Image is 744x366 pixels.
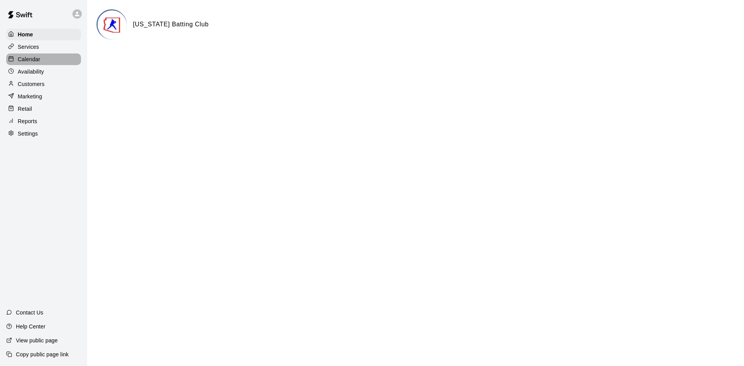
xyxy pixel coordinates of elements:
a: Calendar [6,53,81,65]
p: Calendar [18,55,40,63]
p: Reports [18,117,37,125]
p: Copy public page link [16,351,69,358]
img: Arizona Batting Club logo [98,10,127,40]
p: Marketing [18,93,42,100]
a: Services [6,41,81,53]
p: Customers [18,80,45,88]
h6: [US_STATE] Batting Club [133,19,209,29]
p: Help Center [16,323,45,330]
a: Reports [6,115,81,127]
p: Services [18,43,39,51]
a: Marketing [6,91,81,102]
a: Customers [6,78,81,90]
p: Settings [18,130,38,137]
p: Availability [18,68,44,76]
a: Availability [6,66,81,77]
a: Settings [6,128,81,139]
p: View public page [16,337,58,344]
p: Home [18,31,33,38]
p: Retail [18,105,32,113]
p: Contact Us [16,309,43,316]
a: Retail [6,103,81,115]
a: Home [6,29,81,40]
